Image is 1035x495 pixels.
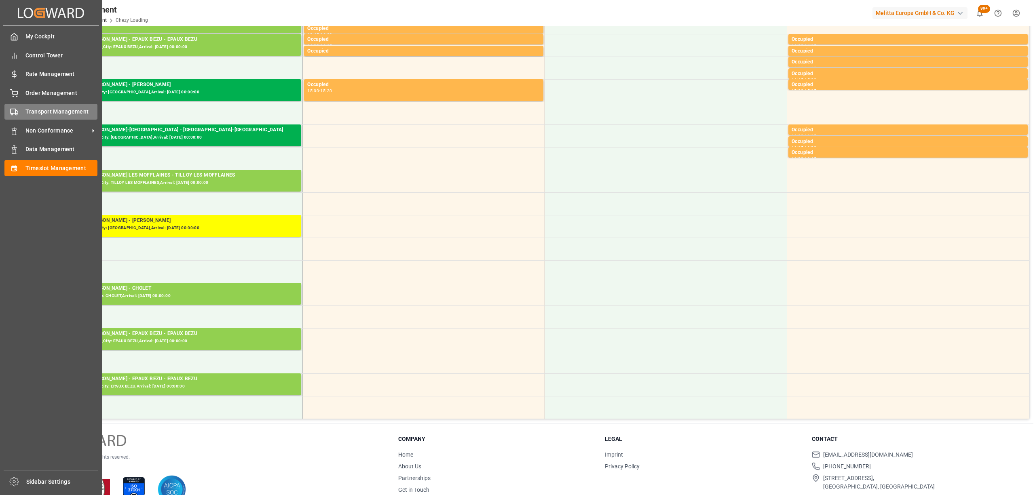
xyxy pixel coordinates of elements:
div: Occupied [792,36,1024,44]
a: Home [398,451,413,458]
div: - [319,44,320,47]
div: Transport [PERSON_NAME] - EPAUX BEZU - EPAUX BEZU [65,330,298,338]
div: Pallets: 5,TU: 355,City: [GEOGRAPHIC_DATA],Arrival: [DATE] 00:00:00 [65,134,298,141]
button: Melitta Europa GmbH & Co. KG [872,5,971,21]
div: Transport [PERSON_NAME] - EPAUX BEZU - EPAUX BEZU [65,36,298,44]
a: Rate Management [4,66,97,82]
div: - [319,33,320,36]
div: 14:00 [792,44,803,47]
div: Occupied [307,25,540,33]
div: 14:30 [805,55,816,59]
div: 14:00 [320,33,332,36]
span: Order Management [25,89,98,97]
h3: Legal [605,435,801,443]
div: 16:45 [805,157,816,160]
h3: Company [398,435,595,443]
p: © 2025 Logward. All rights reserved. [53,453,378,461]
span: [PHONE_NUMBER] [823,462,871,471]
div: 14:45 [792,78,803,82]
div: - [803,44,805,47]
a: Privacy Policy [605,463,640,470]
span: Control Tower [25,51,98,60]
h3: Contact [812,435,1008,443]
div: Occupied [792,138,1024,146]
div: Occupied [792,70,1024,78]
div: Occupied [792,149,1024,157]
div: 14:15 [320,44,332,47]
div: Pallets: 23,TU: 145,City: EPAUX BEZU,Arrival: [DATE] 00:00:00 [65,44,298,51]
div: Transport [PERSON_NAME]-[GEOGRAPHIC_DATA] - [GEOGRAPHIC_DATA]-[GEOGRAPHIC_DATA] [65,126,298,134]
div: 15:15 [805,89,816,93]
div: - [803,157,805,160]
div: 15:30 [320,89,332,93]
span: [EMAIL_ADDRESS][DOMAIN_NAME] [823,451,913,459]
div: Transport [PERSON_NAME] LES MOFFLAINES - TILLOY LES MOFFLAINES [65,171,298,179]
div: Pallets: ,TU: 49,City: CHOLET,Arrival: [DATE] 00:00:00 [65,293,298,299]
div: 15:00 [792,89,803,93]
div: - [319,89,320,93]
div: 16:15 [792,146,803,150]
div: 14:45 [805,66,816,70]
div: Occupied [307,36,540,44]
div: Occupied [307,81,540,89]
a: Imprint [605,451,623,458]
a: About Us [398,463,421,470]
div: 14:00 [307,44,319,47]
a: My Cockpit [4,29,97,44]
div: Occupied [792,81,1024,89]
div: 16:30 [805,146,816,150]
div: - [803,89,805,93]
div: 13:45 [307,33,319,36]
div: Transport [PERSON_NAME] - EPAUX BEZU - EPAUX BEZU [65,375,298,383]
div: - [319,55,320,59]
span: Data Management [25,145,98,154]
div: Transport [PERSON_NAME] - [PERSON_NAME] [65,217,298,225]
div: 15:00 [805,78,816,82]
span: Sidebar Settings [26,478,99,486]
div: - [803,66,805,70]
a: Order Management [4,85,97,101]
p: Version 1.1.127 [53,461,378,468]
div: Pallets: 7,TU: 793,City: EPAUX BEZU,Arrival: [DATE] 00:00:00 [65,383,298,390]
a: Get in Touch [398,487,429,493]
a: Data Management [4,141,97,157]
div: Pallets: 12,TU: 309,City: EPAUX BEZU,Arrival: [DATE] 00:00:00 [65,338,298,345]
div: Pallets: ,TU: 108,City: [GEOGRAPHIC_DATA],Arrival: [DATE] 00:00:00 [65,225,298,232]
div: Occupied [792,126,1024,134]
button: show 100 new notifications [971,4,989,22]
span: My Cockpit [25,32,98,41]
a: Partnerships [398,475,431,481]
div: - [803,146,805,150]
span: 99+ [978,5,990,13]
div: - [803,134,805,138]
div: 14:15 [792,55,803,59]
div: Occupied [792,58,1024,66]
div: - [803,78,805,82]
span: Rate Management [25,70,98,78]
div: Transport [PERSON_NAME] - CHOLET [65,284,298,293]
div: 16:30 [792,157,803,160]
div: Transport [PERSON_NAME] - [PERSON_NAME] [65,81,298,89]
div: Pallets: ,TU: 211,City: [GEOGRAPHIC_DATA],Arrival: [DATE] 00:00:00 [65,89,298,96]
button: Help Center [989,4,1007,22]
div: - [803,55,805,59]
span: Transport Management [25,107,98,116]
a: Timeslot Management [4,160,97,176]
div: 16:15 [805,134,816,138]
span: Non Conformance [25,126,89,135]
div: Pallets: 5,TU: 418,City: TILLOY LES MOFFLAINES,Arrival: [DATE] 00:00:00 [65,179,298,186]
div: 14:30 [320,55,332,59]
span: [STREET_ADDRESS], [GEOGRAPHIC_DATA], [GEOGRAPHIC_DATA] [823,474,935,491]
div: 16:00 [792,134,803,138]
div: 15:00 [307,89,319,93]
div: Melitta Europa GmbH & Co. KG [872,7,967,19]
div: 14:30 [792,66,803,70]
span: Timeslot Management [25,164,98,173]
div: 14:15 [805,44,816,47]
